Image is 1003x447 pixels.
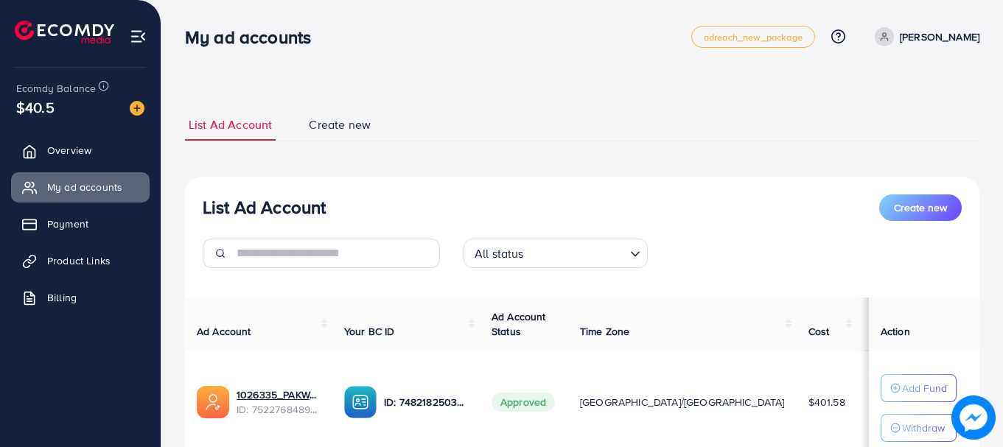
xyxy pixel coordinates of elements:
button: Add Fund [881,374,957,402]
span: Action [881,324,910,339]
a: My ad accounts [11,172,150,202]
p: Add Fund [902,379,947,397]
span: Create new [309,116,371,133]
span: adreach_new_package [704,32,803,42]
span: $40.5 [16,96,55,118]
span: ID: 7522768489221144593 [237,402,321,417]
a: Overview [11,135,150,165]
h3: My ad accounts [185,27,323,48]
input: Search for option [528,240,624,264]
span: Create new [894,200,947,215]
img: image [954,398,992,436]
p: Withdraw [902,419,945,437]
div: <span class='underline'>1026335_PAKWALL_1751531043864</span></br>7522768489221144593 [237,387,321,418]
a: Product Links [11,246,150,275]
div: Search for option [464,239,648,268]
span: Your BC ID [344,324,395,339]
img: menu [130,28,147,45]
span: Ad Account [197,324,251,339]
a: Payment [11,209,150,239]
span: Billing [47,290,77,305]
span: Time Zone [580,324,629,339]
span: All status [472,243,527,264]
span: Ad Account Status [492,309,546,339]
a: [PERSON_NAME] [869,27,979,46]
span: List Ad Account [189,116,272,133]
img: image [130,101,144,116]
span: $401.58 [808,395,845,409]
a: adreach_new_package [691,26,815,48]
span: My ad accounts [47,180,122,194]
img: ic-ads-acc.e4c84228.svg [197,386,229,418]
button: Create new [879,194,962,221]
span: Overview [47,143,91,158]
img: logo [15,21,114,43]
span: Payment [47,217,88,231]
span: [GEOGRAPHIC_DATA]/[GEOGRAPHIC_DATA] [580,395,785,409]
button: Withdraw [881,414,957,442]
a: 1026335_PAKWALL_1751531043864 [237,387,321,402]
h3: List Ad Account [203,197,326,218]
span: Cost [808,324,830,339]
p: ID: 7482182503915372561 [384,393,468,411]
span: Product Links [47,253,111,268]
span: Ecomdy Balance [16,81,96,96]
span: Approved [492,393,555,412]
p: [PERSON_NAME] [900,28,979,46]
img: ic-ba-acc.ded83a64.svg [344,386,377,418]
a: Billing [11,283,150,312]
